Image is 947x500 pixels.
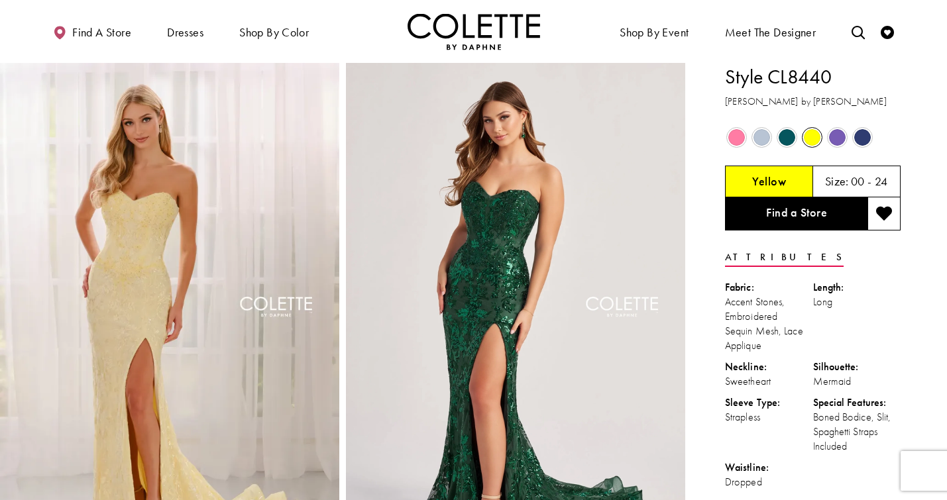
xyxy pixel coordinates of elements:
[236,13,312,50] span: Shop by color
[725,197,867,230] a: Find a Store
[722,13,820,50] a: Meet the designer
[239,26,309,39] span: Shop by color
[725,94,901,109] h3: [PERSON_NAME] by [PERSON_NAME]
[801,126,824,149] div: Yellow
[725,126,748,149] div: Cotton Candy
[851,175,888,188] h5: 00 - 24
[775,126,799,149] div: Spruce
[72,26,131,39] span: Find a store
[620,26,689,39] span: Shop By Event
[813,374,901,389] div: Mermaid
[867,197,901,230] button: Add to wishlist
[616,13,692,50] span: Shop By Event
[813,280,901,295] div: Length:
[725,360,813,374] div: Neckline:
[813,360,901,374] div: Silhouette:
[813,295,901,309] div: Long
[725,475,813,489] div: Dropped
[408,13,540,50] img: Colette by Daphne
[813,395,901,410] div: Special Features:
[825,174,849,189] span: Size:
[851,126,874,149] div: Navy Blue
[725,460,813,475] div: Waistline:
[813,410,901,454] div: Boned Bodice, Slit, Spaghetti Straps Included
[725,280,813,295] div: Fabric:
[408,13,540,50] a: Visit Home Page
[750,126,773,149] div: Ice Blue
[752,175,786,188] h5: Chosen color
[50,13,135,50] a: Find a store
[877,13,897,50] a: Check Wishlist
[725,410,813,425] div: Strapless
[725,295,813,353] div: Accent Stones, Embroidered Sequin Mesh, Lace Applique
[167,26,203,39] span: Dresses
[826,126,849,149] div: Violet
[725,395,813,410] div: Sleeve Type:
[725,125,901,150] div: Product color controls state depends on size chosen
[725,26,816,39] span: Meet the designer
[164,13,207,50] span: Dresses
[725,374,813,389] div: Sweetheart
[848,13,868,50] a: Toggle search
[725,248,844,267] a: Attributes
[725,63,901,91] h1: Style CL8440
